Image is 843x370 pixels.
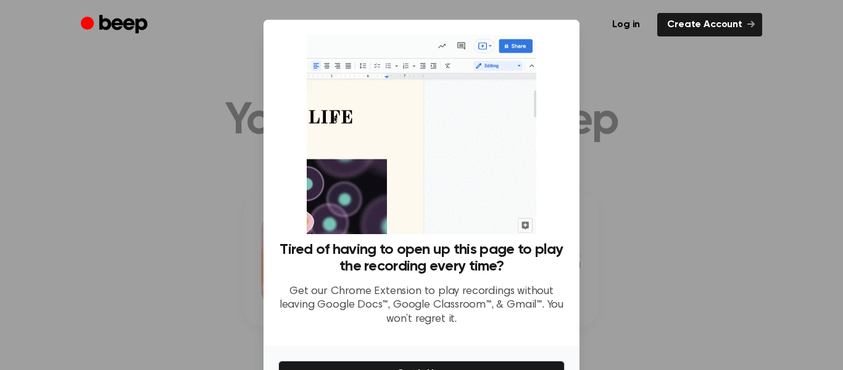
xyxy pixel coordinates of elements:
img: Beep extension in action [307,35,536,234]
a: Beep [81,13,151,37]
h3: Tired of having to open up this page to play the recording every time? [278,242,565,275]
a: Log in [602,13,650,36]
a: Create Account [657,13,762,36]
p: Get our Chrome Extension to play recordings without leaving Google Docs™, Google Classroom™, & Gm... [278,285,565,327]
